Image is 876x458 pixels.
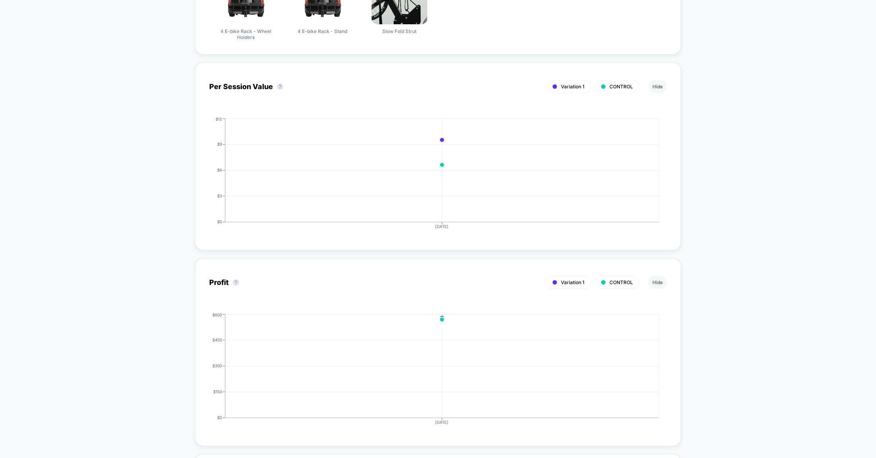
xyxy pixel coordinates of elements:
[212,312,222,317] tspan: $600
[561,84,584,90] span: Variation 1
[217,142,222,146] tspan: $9
[648,276,667,289] button: Hide
[216,116,222,121] tspan: $12
[201,117,659,236] div: PER_SESSION_VALUE
[609,279,633,285] span: CONTROL
[436,420,449,425] tspan: [DATE]
[298,28,347,34] span: 4 E-bike Rack - Stand
[212,337,222,342] tspan: $450
[648,80,667,93] button: Hide
[212,363,222,368] tspan: $300
[217,415,222,420] tspan: $0
[213,389,222,394] tspan: $150
[233,279,239,286] button: ?
[436,224,449,229] tspan: [DATE]
[609,84,633,90] span: CONTROL
[201,312,659,432] div: PROFIT
[277,84,283,90] button: ?
[216,28,276,40] span: 4 E-bike Rack - Wheel Holders
[382,28,417,34] span: Slow Fold Strut
[217,168,222,172] tspan: $6
[217,219,222,224] tspan: $0
[217,193,222,198] tspan: $3
[561,279,584,285] span: Variation 1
